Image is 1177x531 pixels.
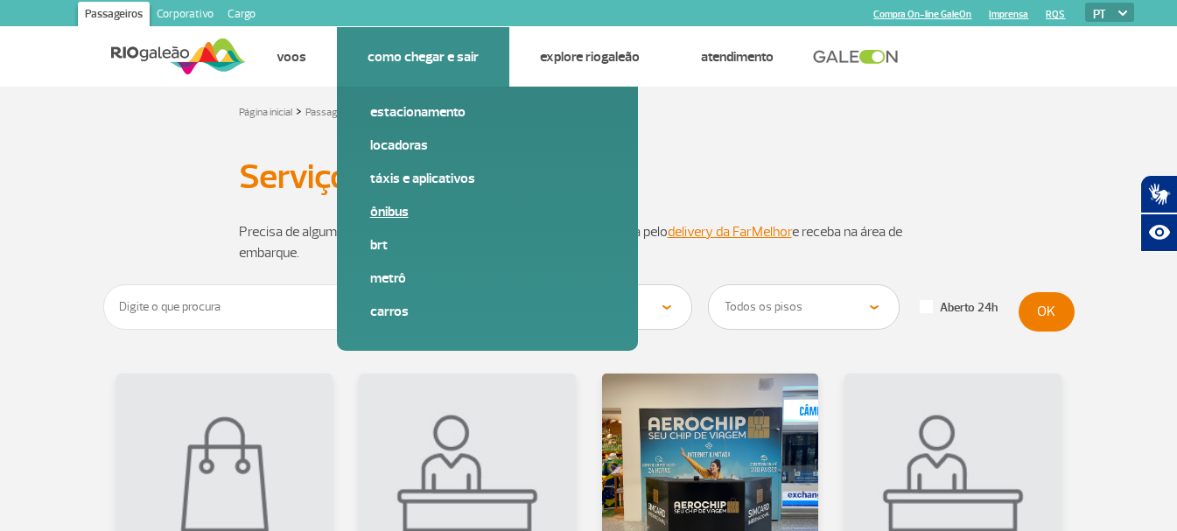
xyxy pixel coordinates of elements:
[368,48,479,66] a: Como chegar e sair
[668,223,792,241] a: delivery da FarMelhor
[103,284,487,330] input: Digite o que procura
[370,136,605,155] a: Locadoras
[1019,292,1075,332] button: OK
[370,269,605,288] a: Metrô
[1140,175,1177,213] button: Abrir tradutor de língua de sinais.
[277,48,306,66] a: Voos
[873,9,971,20] a: Compra On-line GaleOn
[370,202,605,221] a: Ônibus
[239,221,939,263] p: Precisa de algum medicamento ou produtos de higiene e beleza? Peça pelo e receba na área de embar...
[1046,9,1065,20] a: RQS
[701,48,774,66] a: Atendimento
[989,9,1028,20] a: Imprensa
[150,2,221,30] a: Corporativo
[540,48,640,66] a: Explore RIOgaleão
[1140,175,1177,252] div: Plugin de acessibilidade da Hand Talk.
[370,102,605,122] a: Estacionamento
[239,106,292,119] a: Página inicial
[239,162,939,192] h1: Serviços e Conveniência
[370,169,605,188] a: Táxis e aplicativos
[370,302,605,321] a: Carros
[78,2,150,30] a: Passageiros
[305,106,358,119] a: Passageiros
[221,2,263,30] a: Cargo
[920,300,998,316] label: Aberto 24h
[296,101,302,121] a: >
[370,235,605,255] a: BRT
[1140,213,1177,252] button: Abrir recursos assistivos.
